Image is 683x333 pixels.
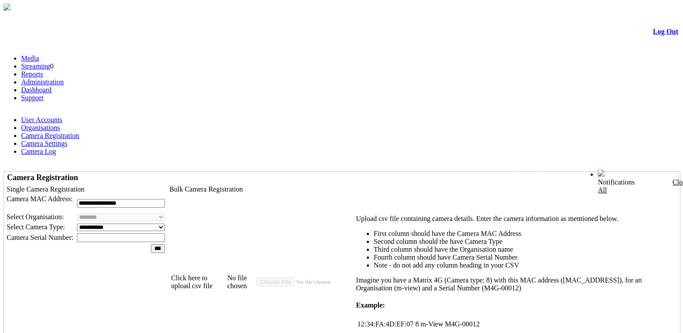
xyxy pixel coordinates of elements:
a: Support [21,94,44,101]
label: Click here to upload csv file [171,274,227,290]
span: Welcome, Saba-S (Supervisor) [510,170,580,177]
a: Organisations [21,124,60,131]
li: First column should have the Camera MAC Address [374,230,676,238]
td: M4G-00012 [445,320,480,329]
img: arrow-3.png [4,4,11,11]
li: Fourth column should have Camera Serial Number [374,253,676,261]
span: No file chosen [227,274,256,290]
td: 12:34:FA:4D:EF:07 [357,320,414,329]
div: Notifications [598,178,661,194]
span: Single Camera Registration [7,185,84,193]
td: 8 [415,320,419,329]
a: Log Out [653,28,678,35]
span: Camera MAC Address: [7,195,73,203]
span: Select Organisation: [7,213,64,221]
span: Camera Serial Number: [7,234,73,241]
a: Reports [21,70,43,78]
p: Imagine you have a Matrix 4G (Camera type: 8) with this MAC address ([MAC_ADDRESS]), for an Organ... [356,276,676,292]
a: Camera Settings [21,140,67,147]
p: Upload csv file containing camera details. Enter the camera information as mentioned below. [356,215,676,223]
a: Media [21,54,39,62]
a: Camera Registration [21,132,79,139]
span: Camera Registration [7,173,78,182]
a: Camera Log [21,148,56,155]
td: m-View [420,320,443,329]
li: Second column should the have Camera Type [374,238,676,246]
span: Bulk Camera Registration [169,185,243,193]
h4: Example: [356,301,676,309]
a: User Accounts [21,116,62,123]
span: Select Camera Type: [7,223,65,231]
a: Streaming [21,62,50,70]
li: Note - do not add any column heading in your CSV [374,261,676,269]
img: bell24.png [598,170,605,177]
li: Third column should have the Organisation name [374,246,676,253]
span: 0 [50,62,54,70]
a: Administration [21,78,64,86]
a: Dashboard [21,86,51,94]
